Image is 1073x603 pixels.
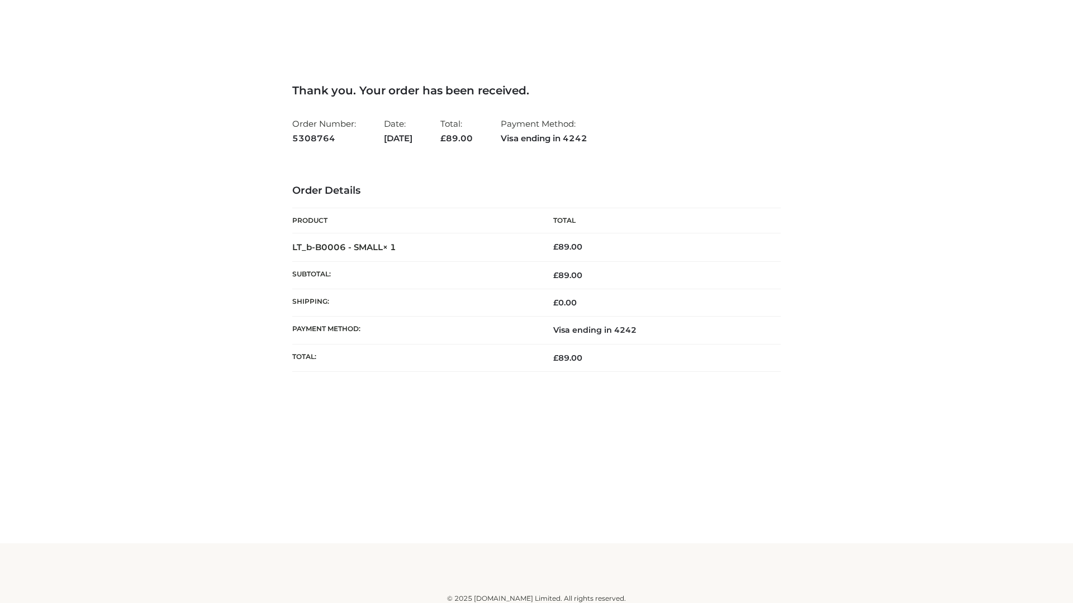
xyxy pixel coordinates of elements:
li: Total: [440,114,473,148]
h3: Thank you. Your order has been received. [292,84,781,97]
strong: 5308764 [292,131,356,146]
strong: × 1 [383,242,396,252]
bdi: 0.00 [553,298,577,308]
th: Subtotal: [292,261,536,289]
bdi: 89.00 [553,242,582,252]
th: Shipping: [292,289,536,317]
strong: Visa ending in 4242 [501,131,587,146]
th: Product [292,208,536,233]
li: Payment Method: [501,114,587,148]
span: 89.00 [440,133,473,143]
h3: Order Details [292,185,781,197]
span: £ [553,353,558,363]
span: 89.00 [553,270,582,280]
li: Order Number: [292,114,356,148]
li: Date: [384,114,412,148]
strong: LT_b-B0006 - SMALL [292,242,396,252]
span: £ [553,242,558,252]
th: Total [536,208,781,233]
th: Total: [292,344,536,371]
span: 89.00 [553,353,582,363]
td: Visa ending in 4242 [536,317,781,344]
span: £ [553,270,558,280]
span: £ [440,133,446,143]
th: Payment method: [292,317,536,344]
span: £ [553,298,558,308]
strong: [DATE] [384,131,412,146]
